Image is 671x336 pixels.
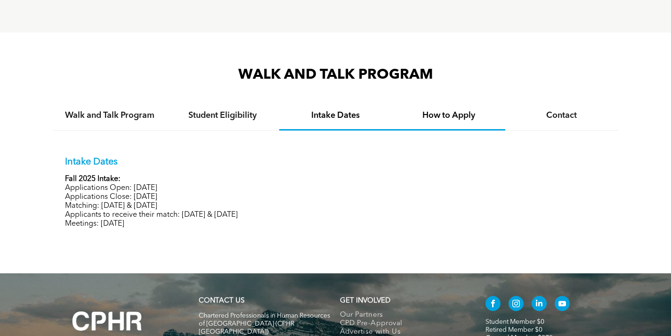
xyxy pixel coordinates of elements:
strong: Fall 2025 Intake: [65,175,121,183]
h4: Intake Dates [288,110,384,121]
span: GET INVOLVED [340,297,390,304]
a: linkedin [532,296,547,313]
a: instagram [509,296,524,313]
span: Chartered Professionals in Human Resources of [GEOGRAPHIC_DATA] (CPHR [GEOGRAPHIC_DATA]) [199,312,330,335]
p: Applications Open: [DATE] [65,184,606,193]
h4: How to Apply [401,110,497,121]
h4: Student Eligibility [175,110,271,121]
p: Intake Dates [65,156,606,168]
p: Applications Close: [DATE] [65,193,606,202]
a: CPD Pre-Approval [340,320,466,328]
a: facebook [485,296,501,313]
p: Meetings: [DATE] [65,220,606,229]
span: WALK AND TALK PROGRAM [238,68,433,82]
p: Matching: [DATE] & [DATE] [65,202,606,211]
a: youtube [555,296,570,313]
h4: Contact [514,110,610,121]
a: Our Partners [340,311,466,320]
a: Retired Member $0 [485,327,542,333]
a: Student Member $0 [485,319,544,325]
h4: Walk and Talk Program [62,110,158,121]
a: CONTACT US [199,297,244,304]
p: Applicants to receive their match: [DATE] & [DATE] [65,211,606,220]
